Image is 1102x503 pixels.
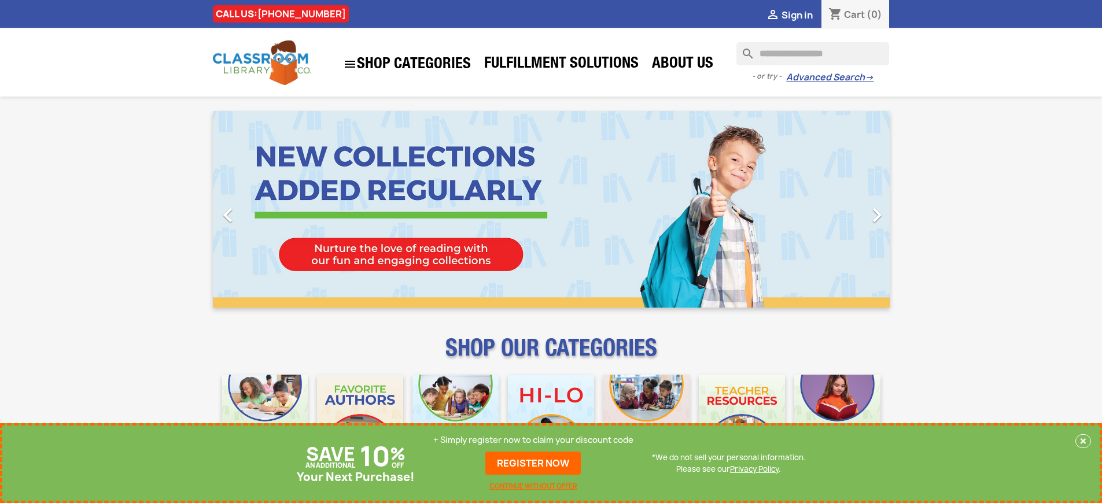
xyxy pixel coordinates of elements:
i:  [766,9,780,23]
a: Next [788,111,890,308]
input: Search [736,42,889,65]
a:  Sign in [766,9,813,21]
i:  [863,201,891,230]
img: CLC_Dyslexia_Mobile.jpg [794,375,880,461]
img: CLC_Teacher_Resources_Mobile.jpg [699,375,785,461]
img: Classroom Library Company [213,40,311,85]
span: Sign in [782,9,813,21]
a: Advanced Search→ [786,72,874,83]
a: Fulfillment Solutions [478,53,644,76]
a: [PHONE_NUMBER] [257,8,346,20]
div: CALL US: [213,5,349,23]
p: SHOP OUR CATEGORIES [213,345,890,365]
span: - or try - [752,71,786,82]
img: CLC_Fiction_Nonfiction_Mobile.jpg [603,375,690,461]
span: → [865,72,874,83]
a: SHOP CATEGORIES [337,51,477,77]
i:  [343,57,357,71]
img: CLC_HiLo_Mobile.jpg [508,375,594,461]
img: CLC_Phonics_And_Decodables_Mobile.jpg [412,375,499,461]
ul: Carousel container [213,111,890,308]
i: search [736,42,750,56]
a: About Us [646,53,719,76]
i: shopping_cart [828,8,842,22]
a: Previous [213,111,315,308]
span: Cart [844,8,865,21]
img: CLC_Bulk_Mobile.jpg [222,375,308,461]
i:  [213,201,242,230]
span: (0) [867,8,882,21]
img: CLC_Favorite_Authors_Mobile.jpg [317,375,403,461]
